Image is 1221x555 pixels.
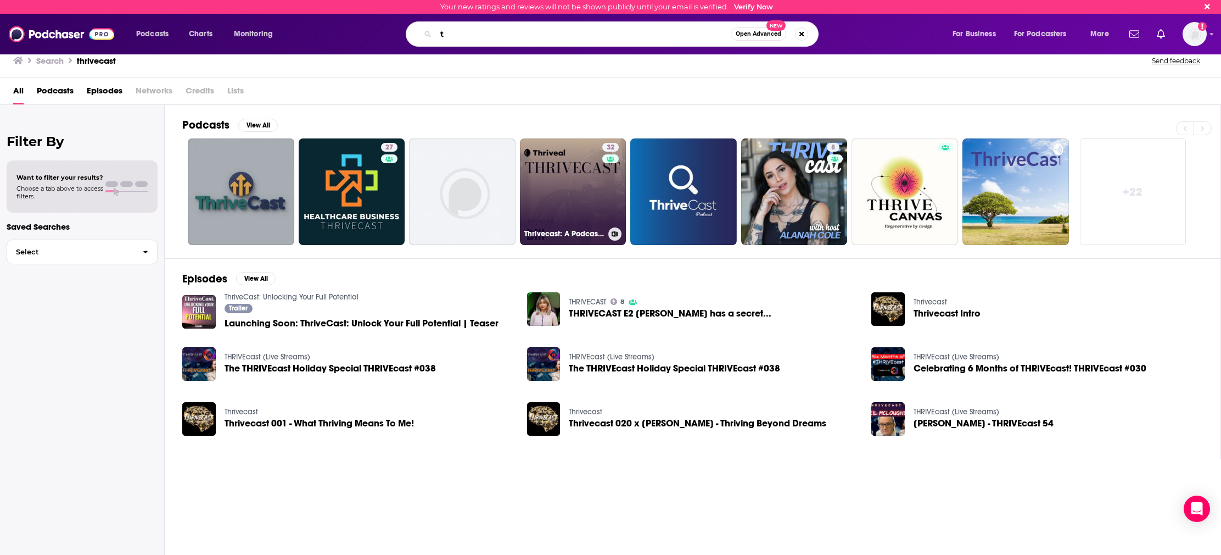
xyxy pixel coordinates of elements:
[13,82,24,104] a: All
[182,347,216,381] img: The THRIVEcast Holiday Special THRIVEcast #038
[234,26,273,42] span: Monitoring
[1014,26,1067,42] span: For Podcasters
[1007,25,1083,43] button: open menu
[953,26,996,42] span: For Business
[569,364,780,373] a: The THRIVEcast Holiday Special THRIVEcast #038
[610,298,624,305] a: 8
[569,407,602,417] a: Thrivecast
[226,25,287,43] button: open menu
[238,119,278,132] button: View All
[416,21,829,47] div: Search podcasts, credits, & more...
[871,347,905,381] img: Celebrating 6 Months of THRIVEcast! THRIVEcast #030
[914,297,947,307] a: Thrivecast
[128,25,183,43] button: open menu
[914,309,981,318] a: Thrivecast Intro
[736,31,781,37] span: Open Advanced
[7,240,158,264] button: Select
[87,82,122,104] a: Episodes
[1080,138,1186,245] a: +22
[1152,25,1169,43] a: Show notifications dropdown
[914,419,1054,428] a: Neil McLoughlin - THRIVEcast 54
[527,292,561,326] img: THRIVECAST E2 Jade Darmawangsa has a secret...
[381,143,397,152] a: 27
[766,20,786,31] span: New
[182,118,278,132] a: PodcastsView All
[225,419,414,428] a: Thrivecast 001 - What Thriving Means To Me!
[602,143,619,152] a: 32
[527,347,561,381] img: The THRIVEcast Holiday Special THRIVEcast #038
[77,56,116,66] h3: thrivecast
[225,292,359,302] a: ThriveCast: Unlocking Your Full Potential
[182,402,216,436] img: Thrivecast 001 - What Thriving Means To Me!
[620,299,624,304] span: 8
[16,185,103,200] span: Choose a tab above to access filters.
[520,138,626,245] a: 32Thrivecast: A Podcast for Accountants
[527,402,561,436] img: Thrivecast 020 x Justin Ruiz - Thriving Beyond Dreams
[182,295,216,329] img: Launching Soon: ThriveCast: Unlock Your Full Potential | Teaser
[385,142,393,153] span: 27
[871,292,905,326] a: Thrivecast Intro
[524,229,604,238] h3: Thrivecast: A Podcast for Accountants
[1183,22,1207,46] span: Logged in as charlottestone
[186,82,214,104] span: Credits
[1183,22,1207,46] button: Show profile menu
[1183,22,1207,46] img: User Profile
[236,272,276,285] button: View All
[734,3,773,11] a: Verify Now
[731,27,786,41] button: Open AdvancedNew
[189,26,212,42] span: Charts
[136,82,172,104] span: Networks
[871,402,905,436] img: Neil McLoughlin - THRIVEcast 54
[7,134,158,149] h2: Filter By
[229,305,248,312] span: Trailer
[827,143,839,152] a: 8
[9,24,114,45] img: Podchaser - Follow, Share and Rate Podcasts
[37,82,74,104] a: Podcasts
[225,319,499,328] a: Launching Soon: ThriveCast: Unlock Your Full Potential | Teaser
[1184,496,1210,522] div: Open Intercom Messenger
[36,56,64,66] h3: Search
[182,25,219,43] a: Charts
[914,364,1146,373] a: Celebrating 6 Months of THRIVEcast! THRIVEcast #030
[741,138,848,245] a: 8
[1125,25,1144,43] a: Show notifications dropdown
[182,118,229,132] h2: Podcasts
[1083,25,1123,43] button: open menu
[914,407,999,417] a: THRIVEcast (Live Streams)
[440,3,773,11] div: Your new ratings and reviews will not be shown publicly until your email is verified.
[1090,26,1109,42] span: More
[569,309,771,318] span: THRIVECAST E2 [PERSON_NAME] has a secret...
[607,142,614,153] span: 32
[227,82,244,104] span: Lists
[225,364,436,373] a: The THRIVEcast Holiday Special THRIVEcast #038
[569,419,826,428] a: Thrivecast 020 x Justin Ruiz - Thriving Beyond Dreams
[945,25,1010,43] button: open menu
[1198,22,1207,31] svg: Email not verified
[569,352,654,362] a: THRIVEcast (Live Streams)
[225,407,258,417] a: Thrivecast
[299,138,405,245] a: 27
[569,297,606,307] a: THRIVECAST
[7,248,134,256] span: Select
[136,26,169,42] span: Podcasts
[182,272,276,286] a: EpisodesView All
[225,352,310,362] a: THRIVEcast (Live Streams)
[16,174,103,181] span: Want to filter your results?
[831,142,835,153] span: 8
[569,309,771,318] a: THRIVECAST E2 Jade Darmawangsa has a secret...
